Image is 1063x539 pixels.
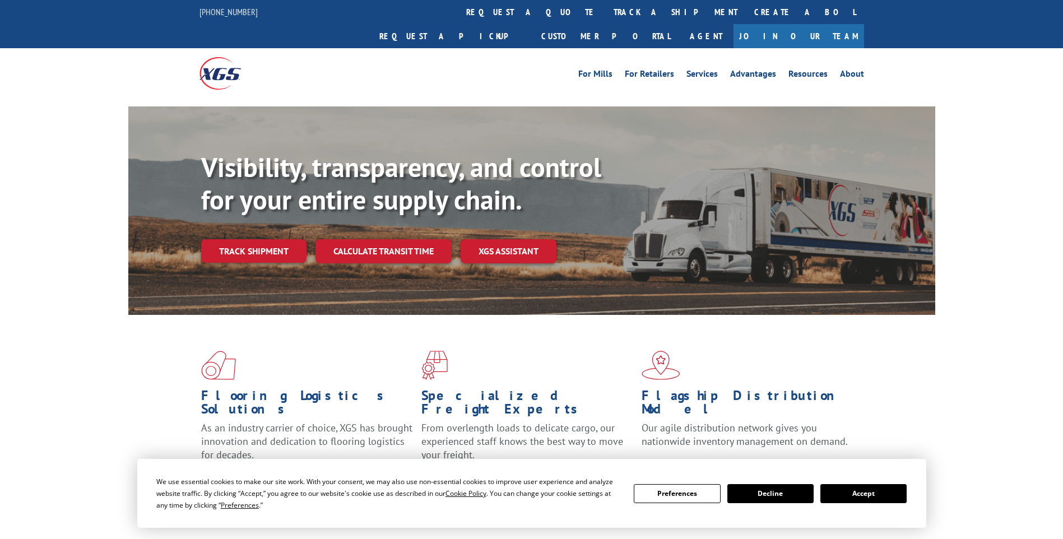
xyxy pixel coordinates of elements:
[788,69,828,82] a: Resources
[727,484,814,503] button: Decline
[533,24,679,48] a: Customer Portal
[421,421,633,471] p: From overlength loads to delicate cargo, our experienced staff knows the best way to move your fr...
[625,69,674,82] a: For Retailers
[634,484,720,503] button: Preferences
[421,389,633,421] h1: Specialized Freight Experts
[820,484,907,503] button: Accept
[679,24,734,48] a: Agent
[642,389,853,421] h1: Flagship Distribution Model
[137,459,926,528] div: Cookie Consent Prompt
[199,6,258,17] a: [PHONE_NUMBER]
[201,351,236,380] img: xgs-icon-total-supply-chain-intelligence-red
[642,458,781,471] a: Learn More >
[371,24,533,48] a: Request a pickup
[201,150,601,217] b: Visibility, transparency, and control for your entire supply chain.
[201,421,412,461] span: As an industry carrier of choice, XGS has brought innovation and dedication to flooring logistics...
[686,69,718,82] a: Services
[840,69,864,82] a: About
[730,69,776,82] a: Advantages
[445,489,486,498] span: Cookie Policy
[642,351,680,380] img: xgs-icon-flagship-distribution-model-red
[315,239,452,263] a: Calculate transit time
[734,24,864,48] a: Join Our Team
[461,239,556,263] a: XGS ASSISTANT
[156,476,620,511] div: We use essential cookies to make our site work. With your consent, we may also use non-essential ...
[642,421,848,448] span: Our agile distribution network gives you nationwide inventory management on demand.
[578,69,612,82] a: For Mills
[221,500,259,510] span: Preferences
[201,389,413,421] h1: Flooring Logistics Solutions
[201,239,307,263] a: Track shipment
[421,351,448,380] img: xgs-icon-focused-on-flooring-red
